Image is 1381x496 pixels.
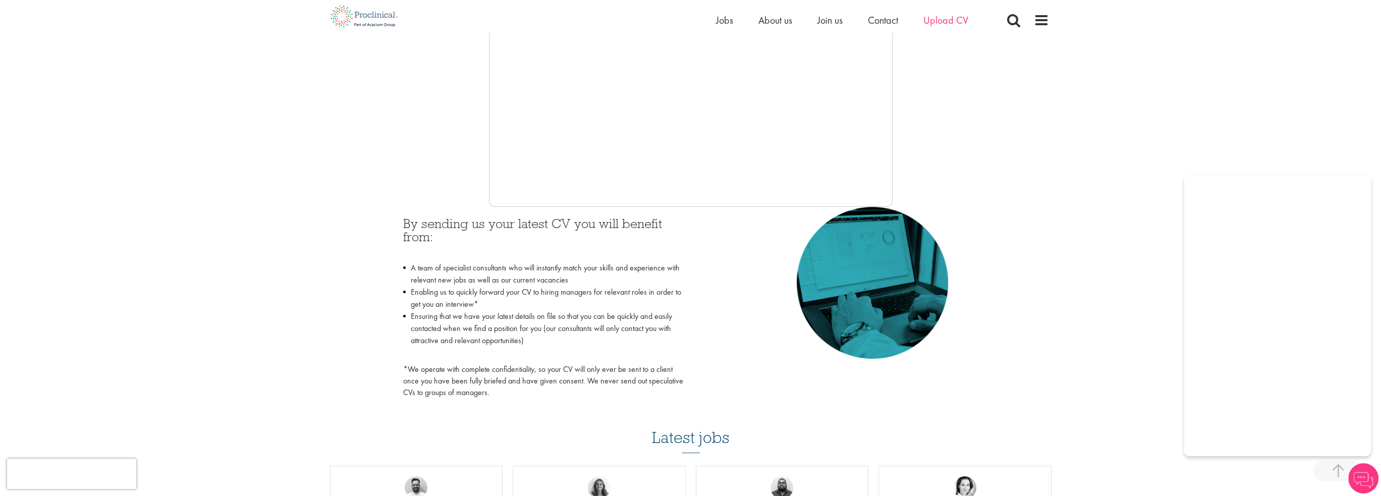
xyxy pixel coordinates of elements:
[403,310,683,359] li: Ensuring that we have your latest details on file so that you can be quickly and easily contacted...
[403,286,683,310] li: Enabling us to quickly forward your CV to hiring managers for relevant roles in order to get you ...
[716,14,733,27] a: Jobs
[403,364,683,399] p: *We operate with complete confidentiality, so your CV will only ever be sent to a client once you...
[1348,463,1378,493] img: Chatbot
[923,14,968,27] a: Upload CV
[817,14,843,27] a: Join us
[868,14,898,27] a: Contact
[403,262,683,286] li: A team of specialist consultants who will instantly match your skills and experience with relevan...
[758,14,792,27] a: About us
[7,459,136,489] iframe: reCAPTCHA
[403,217,683,257] h3: By sending us your latest CV you will benefit from:
[652,404,730,453] h3: Latest jobs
